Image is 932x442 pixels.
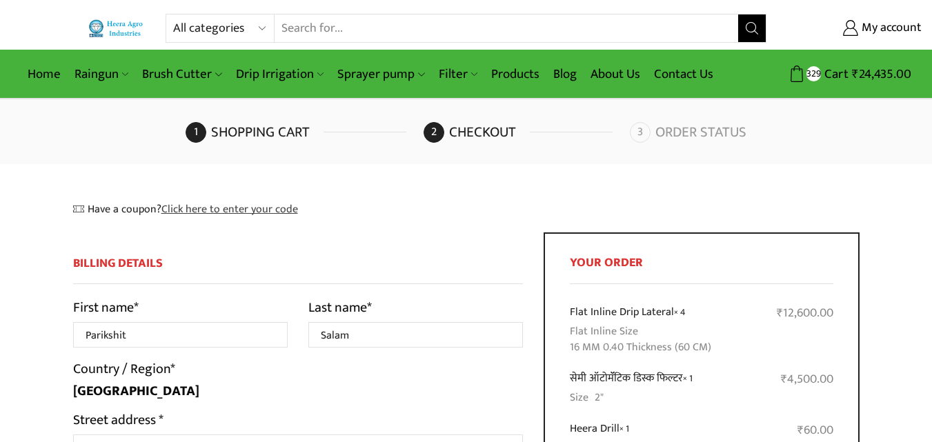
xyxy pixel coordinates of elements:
[570,323,638,339] dt: Flat Inline Size
[777,303,833,323] bdi: 12,600.00
[777,303,783,323] span: ₹
[619,421,629,436] strong: × 1
[73,201,860,217] div: Have a coupon?
[135,58,228,90] a: Brush Cutter
[797,420,833,441] bdi: 60.00
[570,252,643,273] span: Your order
[73,379,199,403] strong: [GEOGRAPHIC_DATA]
[780,61,911,87] a: 329 Cart ₹24,435.00
[229,58,330,90] a: Drip Irrigation
[73,409,163,431] label: Street address
[858,19,922,37] span: My account
[161,200,298,218] a: Enter your coupon code
[68,58,135,90] a: Raingun
[821,65,849,83] span: Cart
[432,58,484,90] a: Filter
[738,14,766,42] button: Search button
[595,390,604,405] p: 2"
[852,63,859,85] span: ₹
[674,304,686,320] strong: × 4
[21,58,68,90] a: Home
[683,370,693,386] strong: × 1
[73,297,139,319] label: First name
[787,16,922,41] a: My account
[330,58,431,90] a: Sprayer pump
[781,369,833,390] bdi: 4,500.00
[806,66,821,81] span: 329
[570,339,711,355] p: 16 MM 0.40 Thickness (60 CM)
[73,253,163,274] span: Billing Details
[781,369,787,390] span: ₹
[570,297,754,363] td: Flat Inline Drip Lateral
[797,420,804,441] span: ₹
[186,122,420,143] a: Shopping cart
[73,358,175,380] label: Country / Region
[852,63,911,85] bdi: 24,435.00
[584,58,647,90] a: About Us
[570,363,754,413] td: सेमी ऑटोमॅॅटिक डिस्क फिल्टर
[570,390,588,405] dt: Size
[484,58,546,90] a: Products
[647,58,720,90] a: Contact Us
[546,58,584,90] a: Blog
[275,14,737,42] input: Search for...
[308,297,372,319] label: Last name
